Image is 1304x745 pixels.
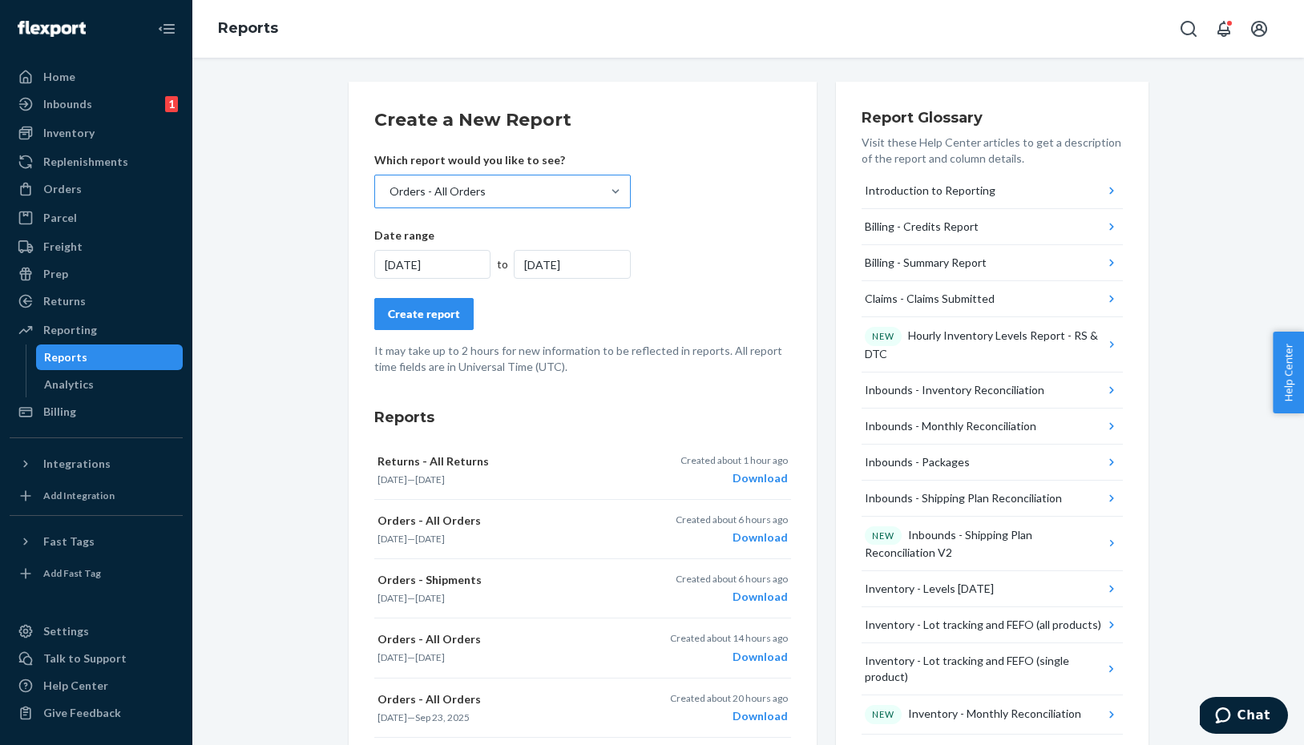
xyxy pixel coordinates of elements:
div: Orders [43,181,82,197]
p: — [377,591,648,605]
div: Inventory [43,125,95,141]
a: Billing [10,399,183,425]
div: Inventory - Monthly Reconciliation [865,705,1081,724]
p: Returns - All Returns [377,453,648,469]
div: Fast Tags [43,534,95,550]
button: Claims - Claims Submitted [862,281,1123,317]
div: Add Integration [43,489,115,502]
a: Inbounds1 [10,91,183,117]
button: Integrations [10,451,183,477]
button: Inbounds - Shipping Plan Reconciliation [862,481,1123,517]
button: Orders - Shipments[DATE]—[DATE]Created about 6 hours agoDownload [374,559,791,618]
button: Open notifications [1208,13,1240,45]
div: Inbounds - Inventory Reconciliation [865,382,1044,398]
h3: Reports [374,407,791,428]
button: Returns - All Returns[DATE]—[DATE]Created about 1 hour agoDownload [374,441,791,500]
a: Reports [36,344,184,370]
div: Parcel [43,210,77,226]
button: Billing - Credits Report [862,209,1123,245]
div: Give Feedback [43,705,121,721]
button: Inbounds - Inventory Reconciliation [862,372,1123,409]
button: Inventory - Lot tracking and FEFO (single product) [862,643,1123,695]
a: Parcel [10,205,183,231]
a: Reporting [10,317,183,343]
a: Returns [10,288,183,314]
button: Help Center [1273,332,1304,413]
p: Created about 20 hours ago [670,691,788,705]
a: Add Fast Tag [10,561,183,586]
time: [DATE] [377,592,407,604]
button: Inbounds - Packages [862,445,1123,481]
div: Inbounds [43,96,92,112]
button: Fast Tags [10,529,183,554]
p: Orders - All Orders [377,513,648,529]
button: Orders - All Orders[DATE]—[DATE]Created about 6 hours agoDownload [374,500,791,559]
a: Home [10,64,183,90]
div: Inventory - Lot tracking and FEFO (all products) [865,617,1101,633]
p: Date range [374,228,631,244]
a: Reports [218,19,278,37]
button: NEWHourly Inventory Levels Report - RS & DTC [862,317,1123,372]
div: Inventory - Lot tracking and FEFO (single product) [865,653,1104,685]
button: Billing - Summary Report [862,245,1123,281]
button: Introduction to Reporting [862,173,1123,209]
img: Flexport logo [18,21,86,37]
iframe: Opens a widget where you can chat to one of our agents [1200,697,1288,737]
div: Talk to Support [43,650,127,666]
div: Reports [44,349,87,365]
a: Analytics [36,372,184,397]
div: Claims - Claims Submitted [865,291,995,307]
a: Add Integration [10,483,183,509]
a: Settings [10,618,183,644]
p: Created about 6 hours ago [676,513,788,526]
p: Orders - All Orders [377,631,648,647]
div: Inbounds - Shipping Plan Reconciliation V2 [865,526,1104,562]
div: Home [43,69,75,85]
button: Give Feedback [10,700,183,726]
button: Inventory - Lot tracking and FEFO (all products) [862,607,1123,643]
a: Help Center [10,673,183,699]
button: Orders - All Orders[DATE]—Sep 23, 2025Created about 20 hours agoDownload [374,679,791,738]
div: Analytics [44,377,94,393]
p: Created about 14 hours ago [670,631,788,645]
p: Which report would you like to see? [374,152,631,168]
div: Billing - Summary Report [865,255,987,271]
div: Returns [43,293,86,309]
div: Inventory - Levels [DATE] [865,581,994,597]
button: NEWInventory - Monthly Reconciliation [862,695,1123,735]
h2: Create a New Report [374,107,791,133]
div: Freight [43,239,83,255]
button: NEWInbounds - Shipping Plan Reconciliation V2 [862,517,1123,572]
p: NEW [872,330,894,343]
div: Orders - All Orders [390,183,486,199]
div: Reporting [43,322,97,338]
p: — [377,711,648,724]
a: Prep [10,261,183,287]
time: [DATE] [377,711,407,723]
time: Sep 23, 2025 [415,711,470,723]
time: [DATE] [377,651,407,663]
div: Hourly Inventory Levels Report - RS & DTC [865,327,1104,362]
a: Inventory [10,120,183,146]
div: Inbounds - Monthly Reconciliation [865,418,1036,434]
p: Orders - All Orders [377,691,648,707]
a: Replenishments [10,149,183,175]
time: [DATE] [377,473,407,485]
div: Add Fast Tag [43,566,101,580]
div: Download [670,649,788,665]
div: Prep [43,266,68,282]
button: Talk to Support [10,646,183,671]
time: [DATE] [415,473,445,485]
button: Inbounds - Monthly Reconciliation [862,409,1123,445]
div: Replenishments [43,154,128,170]
div: Help Center [43,678,108,694]
div: [DATE] [514,250,631,279]
div: Download [680,470,788,486]
div: Create report [388,306,460,322]
button: Open account menu [1243,13,1275,45]
time: [DATE] [415,592,445,604]
button: Inventory - Levels [DATE] [862,571,1123,607]
button: Open Search Box [1173,13,1205,45]
div: to [491,256,514,272]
